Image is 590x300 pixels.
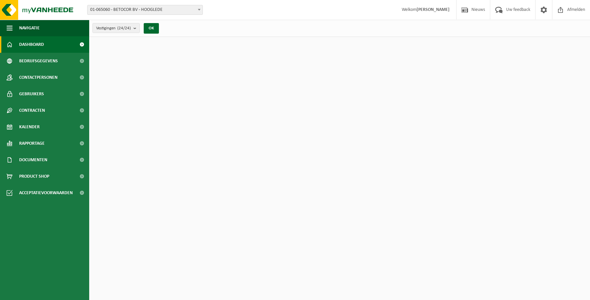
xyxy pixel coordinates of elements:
[92,23,140,33] button: Vestigingen(24/24)
[19,168,49,185] span: Product Shop
[417,7,450,12] strong: [PERSON_NAME]
[144,23,159,34] button: OK
[117,26,131,30] count: (24/24)
[19,185,73,201] span: Acceptatievoorwaarden
[19,36,44,53] span: Dashboard
[19,119,40,135] span: Kalender
[19,69,57,86] span: Contactpersonen
[87,5,203,15] span: 01-065060 - BETOCOR BV - HOOGLEDE
[88,5,203,15] span: 01-065060 - BETOCOR BV - HOOGLEDE
[19,53,58,69] span: Bedrijfsgegevens
[19,152,47,168] span: Documenten
[19,135,45,152] span: Rapportage
[96,23,131,33] span: Vestigingen
[19,102,45,119] span: Contracten
[19,86,44,102] span: Gebruikers
[19,20,40,36] span: Navigatie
